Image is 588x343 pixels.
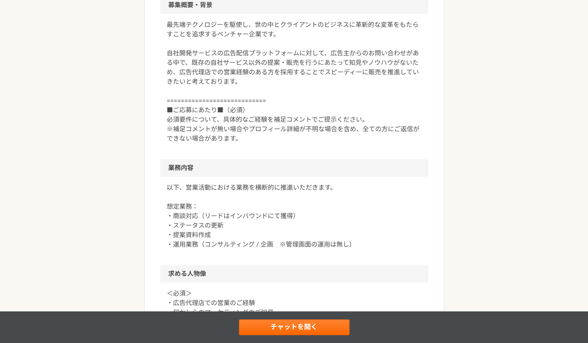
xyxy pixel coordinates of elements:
[239,319,349,335] a: チャットを開く
[160,159,428,177] h2: 業務内容
[167,20,422,143] p: 最先端テクノロジーを駆使し、世の中とクライアントのビジネスに革新的な変革をもたらすことを追求するベンチャー企業です。 自社開発サービスの広告配信プラットフォームに対して、広告主からのお問い合わせ...
[167,183,422,249] p: 以下、営業活動における業務を横断的に推進いただきます。 想定業務： ・商談対応（リードはインバウンドにて獲得） ・ステータスの更新 ・提案資料作成 ・運用業務（コンサルティング / 企画 ※管理...
[160,265,428,283] h2: 求める人物像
